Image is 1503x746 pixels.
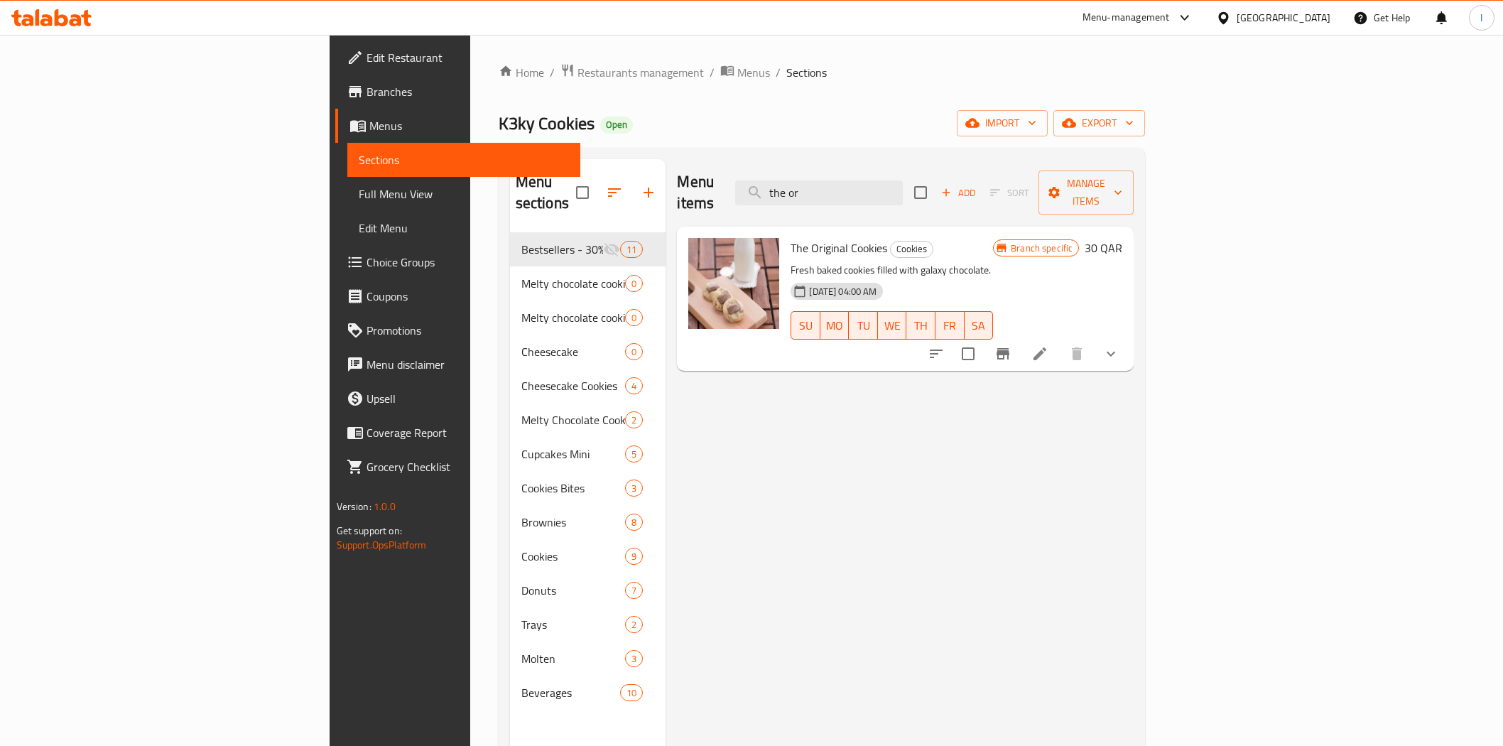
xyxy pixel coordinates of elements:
[1053,110,1145,136] button: export
[970,315,988,336] span: SA
[335,416,580,450] a: Coverage Report
[521,616,626,633] span: Trays
[791,237,887,259] span: The Original Cookies
[803,285,882,298] span: [DATE] 04:00 AM
[735,180,903,205] input: search
[626,550,642,563] span: 9
[367,49,569,66] span: Edit Restaurant
[626,618,642,632] span: 2
[625,275,643,292] div: items
[521,343,626,360] div: Cheesecake
[1237,10,1330,26] div: [GEOGRAPHIC_DATA]
[688,238,779,329] img: The Original Cookies
[626,413,642,427] span: 2
[625,309,643,326] div: items
[521,411,626,428] span: Melty Chocolate Cookies
[347,177,580,211] a: Full Menu View
[510,437,666,471] div: Cupcakes Mini5
[510,607,666,642] div: Trays2
[335,75,580,109] a: Branches
[626,652,642,666] span: 3
[884,315,901,336] span: WE
[568,178,597,207] span: Select all sections
[347,211,580,245] a: Edit Menu
[1102,345,1119,362] svg: Show Choices
[521,445,626,463] span: Cupcakes Mini
[521,582,626,599] span: Donuts
[797,315,814,336] span: SU
[499,107,595,139] span: K3ky Cookies
[335,109,580,143] a: Menus
[935,311,965,340] button: FR
[625,343,643,360] div: items
[957,110,1048,136] button: import
[968,114,1036,132] span: import
[521,480,626,497] div: Cookies Bites
[521,684,620,701] span: Beverages
[625,650,643,667] div: items
[510,369,666,403] div: Cheesecake Cookies4
[986,337,1020,371] button: Branch-specific-item
[335,245,580,279] a: Choice Groups
[347,143,580,177] a: Sections
[359,185,569,202] span: Full Menu View
[510,403,666,437] div: Melty Chocolate Cookies2
[510,301,666,335] div: Melty chocolate cookies0
[625,411,643,428] div: items
[1005,242,1078,255] span: Branch specific
[625,616,643,633] div: items
[1085,238,1122,258] h6: 30 QAR
[367,390,569,407] span: Upsell
[965,311,994,340] button: SA
[626,482,642,495] span: 3
[367,356,569,373] span: Menu disclaimer
[359,151,569,168] span: Sections
[626,277,642,291] span: 0
[791,311,820,340] button: SU
[906,311,935,340] button: TH
[912,315,930,336] span: TH
[510,335,666,369] div: Cheesecake0
[626,311,642,325] span: 0
[820,311,850,340] button: MO
[337,497,371,516] span: Version:
[510,573,666,607] div: Donuts7
[939,185,977,201] span: Add
[791,261,993,279] p: Fresh baked cookies filled with galaxy chocolate.
[626,516,642,529] span: 8
[521,548,626,565] span: Cookies
[510,471,666,505] div: Cookies Bites3
[953,339,983,369] span: Select to update
[935,182,981,204] button: Add
[737,64,770,81] span: Menus
[603,241,620,258] svg: Inactive section
[367,322,569,339] span: Promotions
[510,505,666,539] div: Brownies8
[786,64,827,81] span: Sections
[335,40,580,75] a: Edit Restaurant
[374,497,396,516] span: 1.0.0
[1031,345,1048,362] a: Edit menu item
[677,171,718,214] h2: Menu items
[625,480,643,497] div: items
[521,514,626,531] span: Brownies
[521,241,603,258] span: Bestsellers - 30% Off On Selected Items
[367,424,569,441] span: Coverage Report
[510,232,666,266] div: Bestsellers - 30% Off On Selected Items11
[521,377,626,394] span: Cheesecake Cookies
[510,676,666,710] div: Beverages10
[625,548,643,565] div: items
[941,315,959,336] span: FR
[625,582,643,599] div: items
[367,254,569,271] span: Choice Groups
[521,275,626,292] span: Melty chocolate cookies
[335,347,580,382] a: Menu disclaimer
[359,220,569,237] span: Edit Menu
[620,684,643,701] div: items
[577,64,704,81] span: Restaurants management
[891,241,933,257] span: Cookies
